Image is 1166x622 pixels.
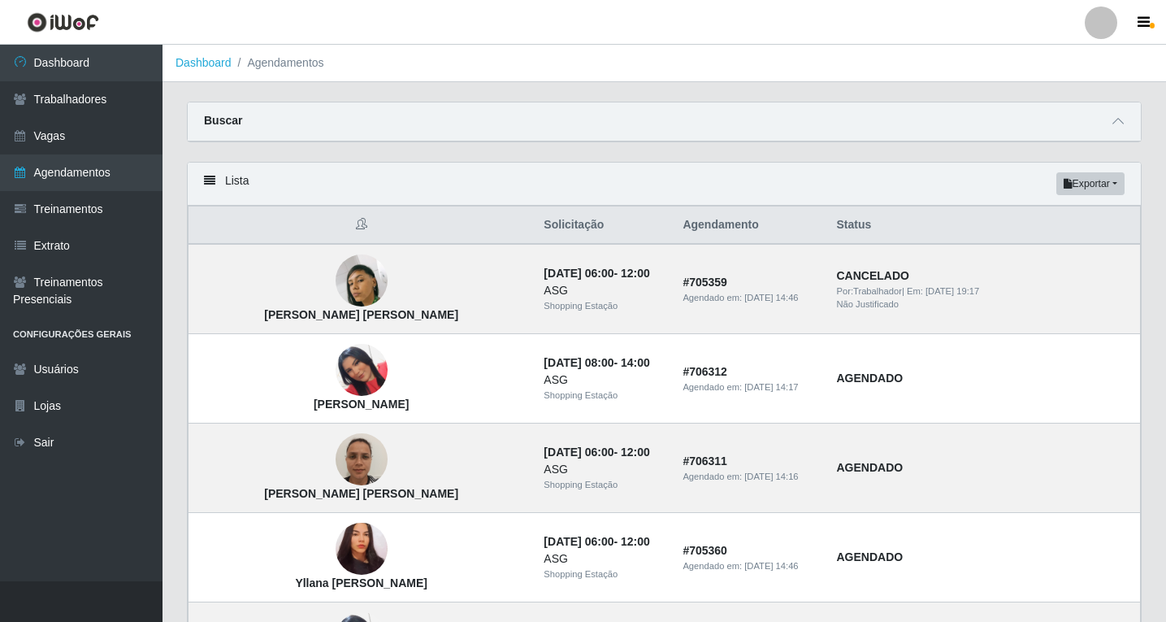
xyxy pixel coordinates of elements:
strong: [PERSON_NAME] [PERSON_NAME] [264,308,458,321]
div: Agendado em: [683,559,817,573]
div: ASG [544,372,663,389]
time: 12:00 [621,535,650,548]
div: Shopping Estação [544,299,663,313]
strong: [PERSON_NAME] [314,398,409,411]
time: 12:00 [621,267,650,280]
div: ASG [544,461,663,478]
div: Shopping Estação [544,568,663,581]
button: Exportar [1056,172,1125,195]
img: Raquel Freire Rodrigues [336,234,388,327]
time: [DATE] 14:16 [744,472,798,481]
strong: # 706311 [683,455,727,468]
div: | Em: [836,285,1130,298]
strong: [PERSON_NAME] [PERSON_NAME] [264,487,458,500]
th: Solicitação [534,207,673,245]
strong: # 706312 [683,365,727,378]
div: Agendado em: [683,291,817,305]
div: Agendado em: [683,381,817,394]
div: Shopping Estação [544,478,663,492]
span: Por: Trabalhador [836,286,901,296]
time: 14:00 [621,356,650,369]
img: Yllana Brenda de Matos [336,521,388,577]
strong: CANCELADO [836,269,908,282]
strong: # 705360 [683,544,727,557]
div: ASG [544,550,663,568]
strong: - [544,446,649,459]
strong: AGENDADO [836,372,903,385]
th: Agendamento [673,207,826,245]
time: [DATE] 08:00 [544,356,613,369]
strong: - [544,356,649,369]
time: [DATE] 06:00 [544,267,613,280]
strong: Yllana [PERSON_NAME] [295,576,427,589]
time: [DATE] 14:17 [744,382,798,392]
time: [DATE] 14:46 [744,293,798,302]
strong: AGENDADO [836,461,903,474]
li: Agendamentos [232,54,324,72]
strong: - [544,267,649,280]
time: [DATE] 06:00 [544,535,613,548]
div: ASG [544,282,663,299]
div: Agendado em: [683,470,817,484]
div: Shopping Estação [544,389,663,402]
strong: # 705359 [683,276,727,289]
div: Não Justificado [836,298,1130,311]
strong: Buscar [204,114,242,127]
time: [DATE] 14:46 [744,561,798,571]
strong: - [544,535,649,548]
strong: AGENDADO [836,550,903,563]
img: CoreUI Logo [27,12,99,33]
time: [DATE] 06:00 [544,446,613,459]
a: Dashboard [176,56,232,69]
div: Lista [188,163,1141,206]
img: Emilly Rosilda Cardoso Teixeira [336,425,388,494]
nav: breadcrumb [163,45,1166,82]
time: 12:00 [621,446,650,459]
time: [DATE] 19:17 [925,286,979,296]
img: Maria Eduarda Santiago [336,324,388,417]
th: Status [826,207,1140,245]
